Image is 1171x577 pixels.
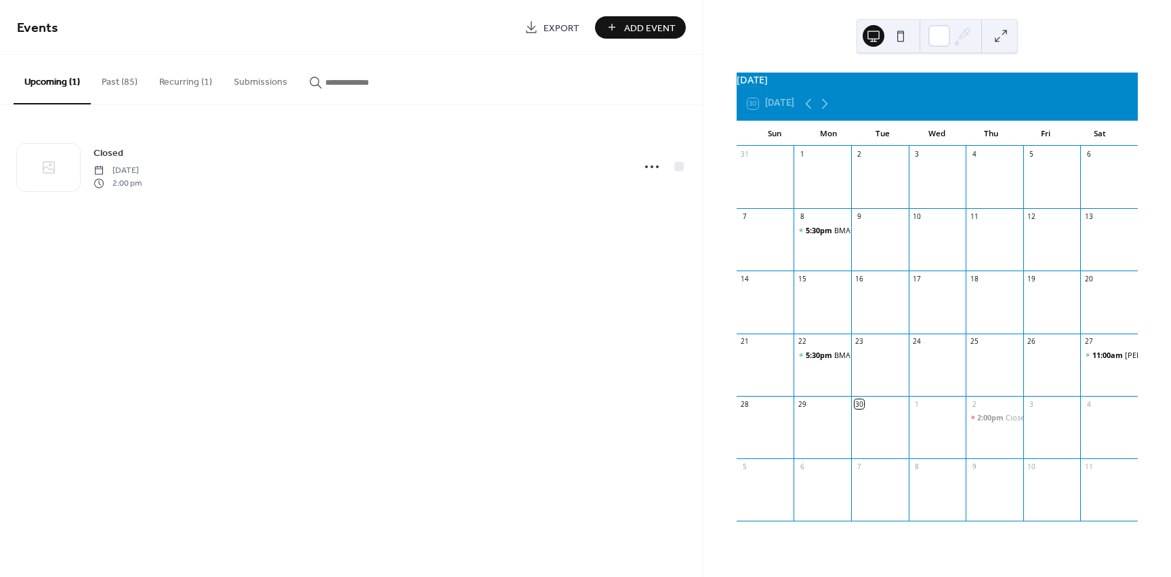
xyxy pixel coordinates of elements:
[514,16,590,39] a: Export
[740,212,749,222] div: 7
[1027,275,1036,284] div: 19
[912,212,922,222] div: 10
[966,412,1023,422] div: Closed
[855,337,864,346] div: 23
[595,16,686,39] button: Add Event
[970,462,979,471] div: 9
[834,225,884,235] div: BMA MEETING
[740,275,749,284] div: 14
[794,225,851,235] div: BMA MEETING
[802,121,856,146] div: Mon
[1006,412,1029,422] div: Closed
[970,212,979,222] div: 11
[1092,350,1125,360] span: 11:00am
[855,275,864,284] div: 16
[855,212,864,222] div: 9
[912,399,922,409] div: 1
[912,275,922,284] div: 17
[970,337,979,346] div: 25
[855,399,864,409] div: 30
[912,337,922,346] div: 24
[912,462,922,471] div: 8
[912,150,922,159] div: 3
[94,177,142,189] span: 2:00 pm
[223,55,298,103] button: Submissions
[1073,121,1127,146] div: Sat
[798,275,807,284] div: 15
[806,225,834,235] span: 5:30pm
[1027,399,1036,409] div: 3
[740,462,749,471] div: 5
[1019,121,1073,146] div: Fri
[740,150,749,159] div: 31
[1084,150,1094,159] div: 6
[798,399,807,409] div: 29
[856,121,910,146] div: Tue
[910,121,964,146] div: Wed
[747,121,802,146] div: Sun
[855,150,864,159] div: 2
[1080,350,1138,360] div: MARSH BLOOD DRIVE
[94,145,123,161] a: Closed
[1084,275,1094,284] div: 20
[740,399,749,409] div: 28
[1084,337,1094,346] div: 27
[1027,212,1036,222] div: 12
[1027,150,1036,159] div: 5
[1084,399,1094,409] div: 4
[17,15,58,41] span: Events
[964,121,1019,146] div: Thu
[740,337,749,346] div: 21
[970,275,979,284] div: 18
[94,146,123,161] span: Closed
[970,150,979,159] div: 4
[543,21,579,35] span: Export
[798,150,807,159] div: 1
[977,412,1006,422] span: 2:00pm
[94,165,142,177] span: [DATE]
[14,55,91,104] button: Upcoming (1)
[1027,462,1036,471] div: 10
[806,350,834,360] span: 5:30pm
[794,350,851,360] div: BMA MEETING
[798,212,807,222] div: 8
[1027,337,1036,346] div: 26
[91,55,148,103] button: Past (85)
[1084,212,1094,222] div: 13
[798,462,807,471] div: 6
[798,337,807,346] div: 22
[1084,462,1094,471] div: 11
[855,462,864,471] div: 7
[737,73,1138,87] div: [DATE]
[148,55,223,103] button: Recurring (1)
[970,399,979,409] div: 2
[834,350,884,360] div: BMA MEETING
[624,21,676,35] span: Add Event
